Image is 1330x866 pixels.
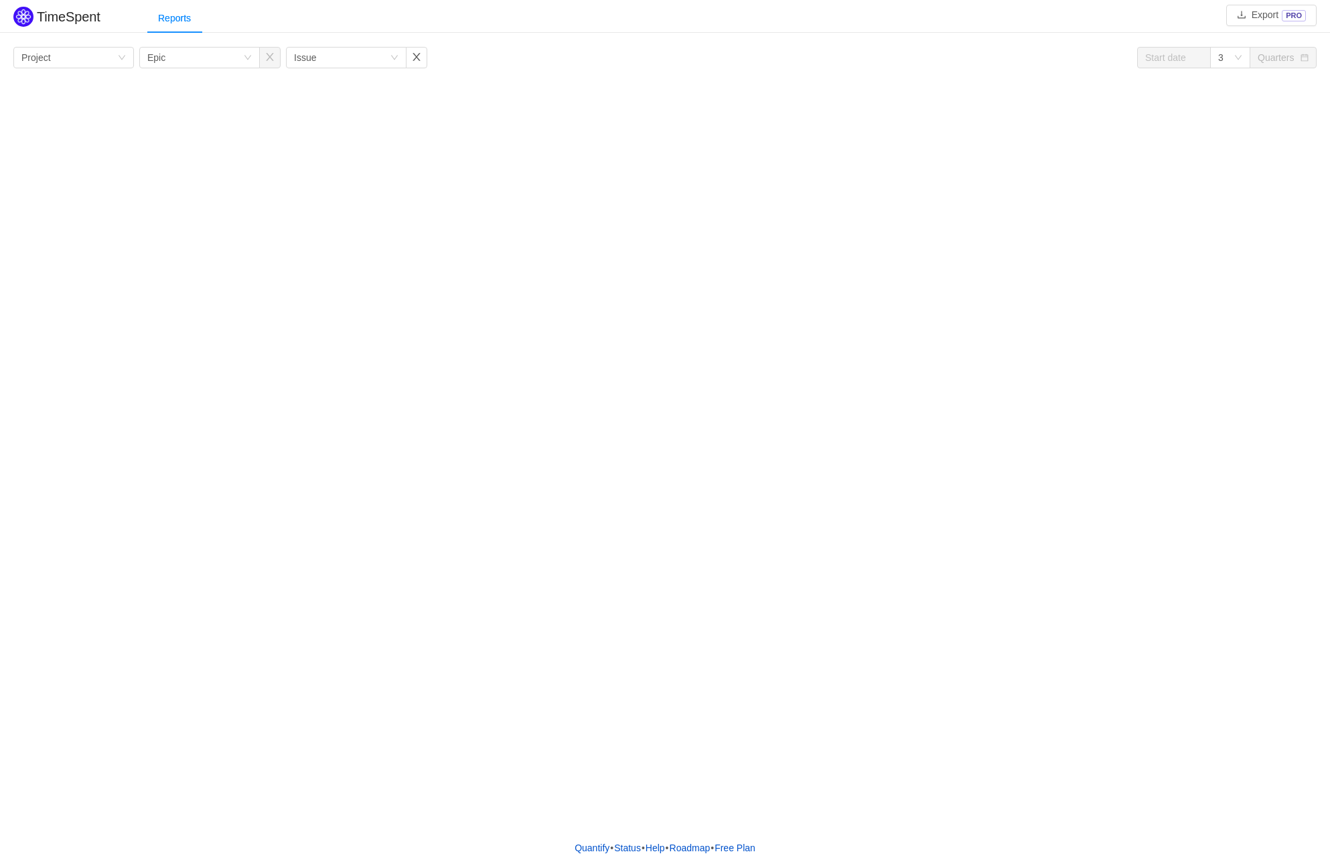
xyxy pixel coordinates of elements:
[13,7,33,27] img: Quantify logo
[669,838,711,858] a: Roadmap
[390,54,398,63] i: icon: down
[37,9,100,24] h2: TimeSpent
[118,54,126,63] i: icon: down
[666,843,669,853] span: •
[1258,48,1294,68] div: Quarters
[259,47,281,68] button: icon: close
[642,843,645,853] span: •
[1137,47,1211,68] input: Start date
[147,48,165,68] div: Epic
[714,838,756,858] button: Free Plan
[645,838,666,858] a: Help
[610,843,613,853] span: •
[147,3,202,33] div: Reports
[711,843,714,853] span: •
[1234,54,1242,63] i: icon: down
[244,54,252,63] i: icon: down
[1226,5,1317,26] button: icon: downloadExportPRO
[1301,54,1309,63] i: icon: calendar
[613,838,642,858] a: Status
[294,48,316,68] div: Issue
[406,47,427,68] button: icon: close
[574,838,610,858] a: Quantify
[1218,48,1224,68] div: 3
[21,48,51,68] div: Project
